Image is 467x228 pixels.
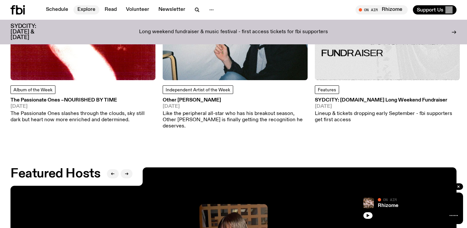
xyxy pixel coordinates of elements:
h2: Featured Hosts [10,168,100,180]
h3: Other [PERSON_NAME] [163,98,308,103]
a: Features [315,85,339,94]
a: The Passionate Ones –Nourished By Time[DATE]The Passionate Ones slashes through the clouds, sky s... [10,98,155,123]
img: A close up picture of a bunch of ginger roots. Yellow squiggles with arrows, hearts and dots are ... [363,198,374,208]
a: Volunteer [122,5,153,14]
a: Newsletter [154,5,189,14]
button: On AirRhizome [355,5,408,14]
a: Independent Artist of the Week [163,85,233,94]
p: Long weekend fundraiser & music festival - first access tickets for fbi supporters [139,29,328,35]
h3: SYDCITY: [DATE] & [DATE] [10,24,52,40]
p: Lineup & tickets dropping early September - fbi supporters get first access [315,111,460,123]
span: Nourished By Time [64,98,117,103]
span: Features [318,88,336,92]
span: [DATE] [163,104,308,109]
a: Explore [73,5,99,14]
span: Album of the Week [13,88,52,92]
p: Like the peripheral all-star who has his breakout season, Other [PERSON_NAME] is finally getting ... [163,111,308,130]
span: Support Us [417,7,443,13]
h3: SYDCITY: [DOMAIN_NAME] Long Weekend Fundraiser [315,98,460,103]
span: [DATE] [315,104,460,109]
span: Independent Artist of the Week [166,88,230,92]
a: Read [101,5,121,14]
button: Support Us [413,5,457,14]
p: The Passionate Ones slashes through the clouds, sky still dark but heart now more enriched and de... [10,111,155,123]
span: On Air [383,197,397,202]
a: Schedule [42,5,72,14]
a: SYDCITY: [DOMAIN_NAME] Long Weekend Fundraiser[DATE]Lineup & tickets dropping early September - f... [315,98,460,123]
h3: The Passionate Ones – [10,98,155,103]
a: Other [PERSON_NAME][DATE]Like the peripheral all-star who has his breakout season, Other [PERSON_... [163,98,308,129]
a: Album of the Week [10,85,55,94]
a: Rhizome [378,203,398,208]
span: [DATE] [10,104,155,109]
